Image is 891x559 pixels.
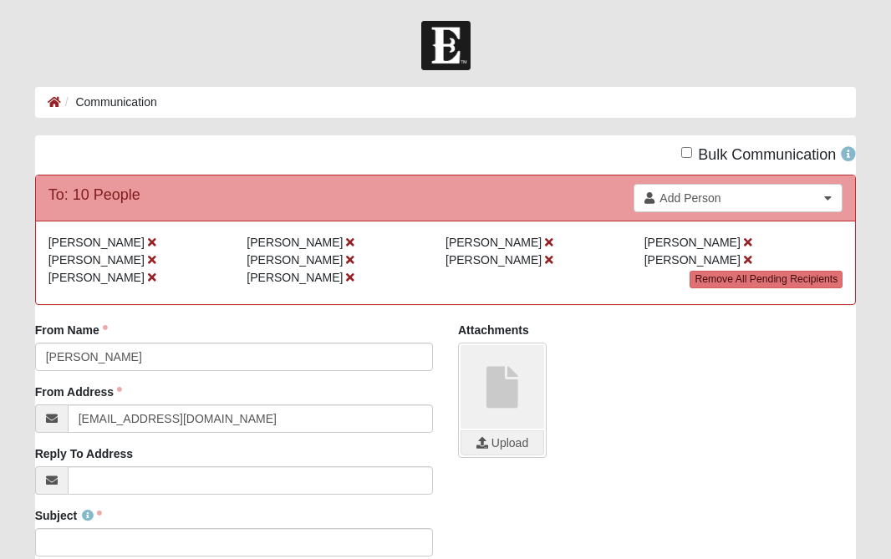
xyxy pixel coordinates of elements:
a: Select this option if you are sending this email to a group of people. This will include the opti... [841,146,856,163]
div: To: 10 People [48,184,140,206]
a: Add Person Clear selection [634,184,843,212]
span: Bulk Communication [698,146,836,163]
span: [PERSON_NAME] [644,253,741,267]
span: [PERSON_NAME] [445,236,542,249]
a: Remove All Pending Recipients [690,271,843,288]
span: [PERSON_NAME] [247,253,343,267]
span: [PERSON_NAME] [48,236,145,249]
label: Reply To Address [35,445,133,462]
label: Attachments [458,322,529,338]
label: From Name [35,322,108,338]
a: <span class='tip tip-lava'></span> [82,509,94,522]
label: From Address [35,384,122,400]
img: Church of Eleven22 Logo [421,21,471,70]
span: [PERSON_NAME] [48,253,145,267]
span: Add Person [659,190,819,206]
input: Bulk Communication [681,147,692,158]
span: [PERSON_NAME] [445,253,542,267]
span: [PERSON_NAME] [247,236,343,249]
li: Communication [61,94,157,111]
label: Subject [35,507,103,524]
span: [PERSON_NAME] [48,271,145,284]
span: [PERSON_NAME] [247,271,343,284]
span: [PERSON_NAME] [644,236,741,249]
